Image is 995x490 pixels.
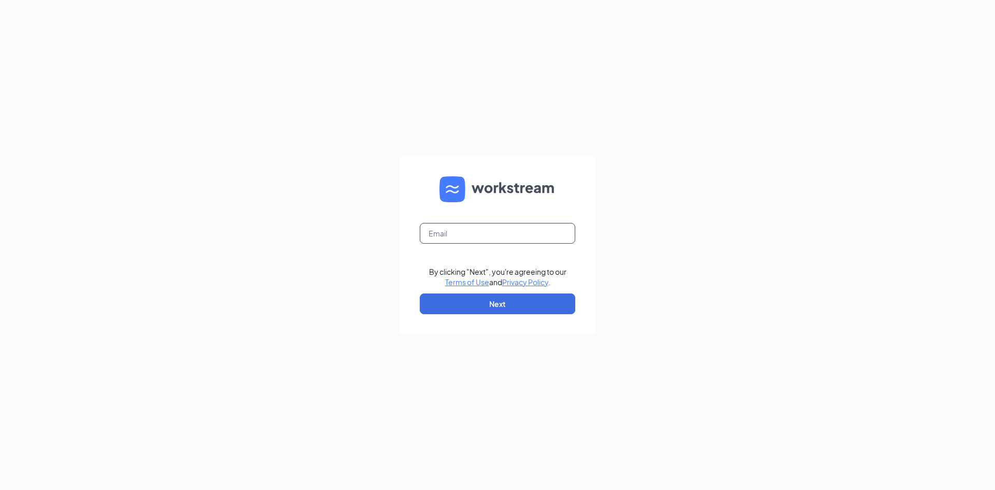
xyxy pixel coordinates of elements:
[502,277,548,287] a: Privacy Policy
[420,223,575,244] input: Email
[439,176,556,202] img: WS logo and Workstream text
[445,277,489,287] a: Terms of Use
[420,293,575,314] button: Next
[429,267,566,287] div: By clicking "Next", you're agreeing to our and .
